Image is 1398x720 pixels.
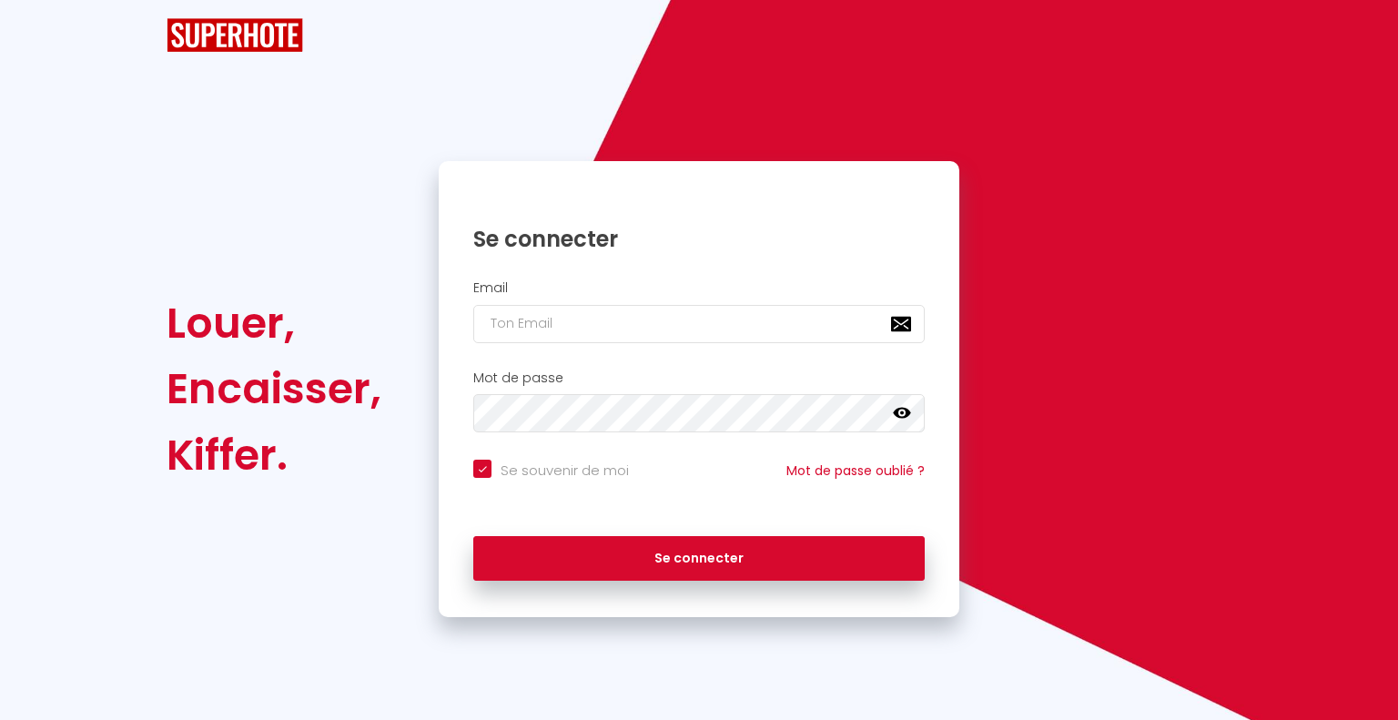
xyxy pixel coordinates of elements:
img: SuperHote logo [167,18,303,52]
div: Louer, [167,290,381,356]
div: Kiffer. [167,422,381,488]
h2: Mot de passe [473,370,925,386]
h2: Email [473,280,925,296]
h1: Se connecter [473,225,925,253]
a: Mot de passe oublié ? [786,461,925,480]
div: Encaisser, [167,356,381,421]
input: Ton Email [473,305,925,343]
button: Se connecter [473,536,925,582]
